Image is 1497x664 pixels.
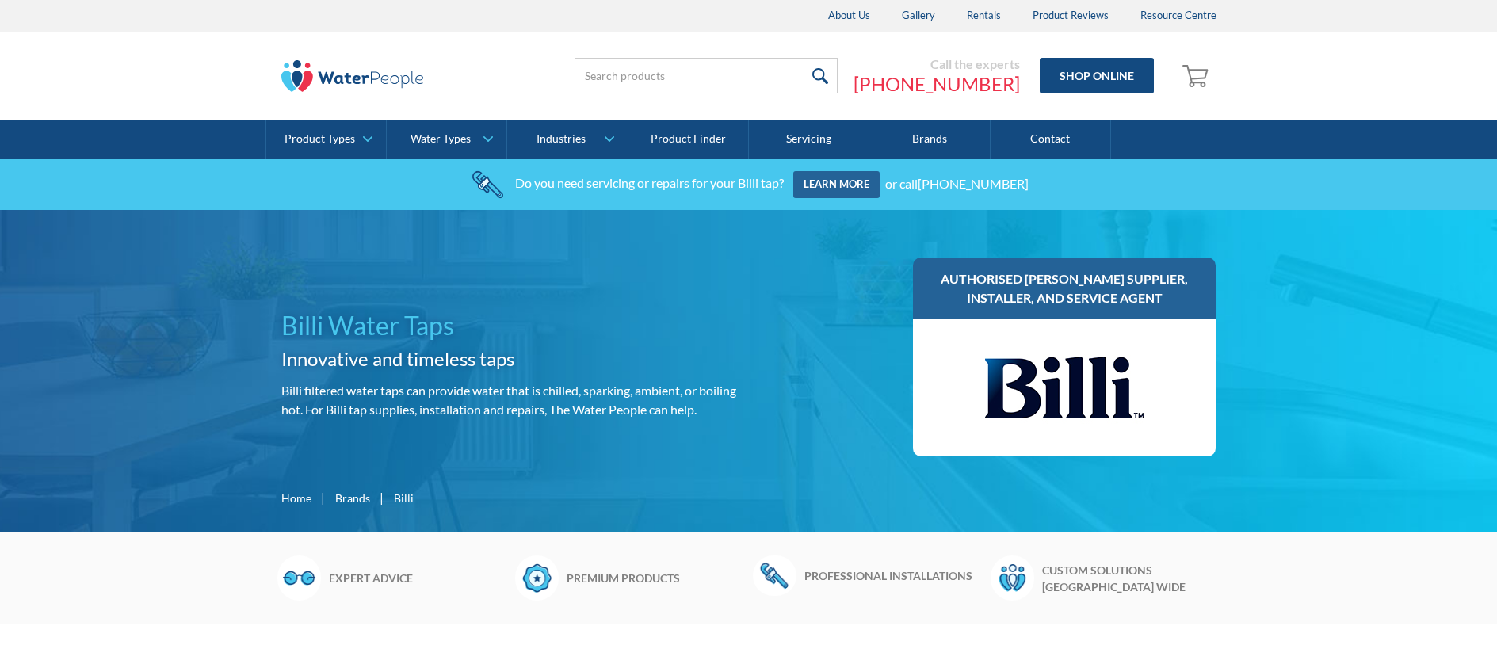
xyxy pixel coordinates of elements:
div: Call the experts [854,56,1020,72]
div: Do you need servicing or repairs for your Billi tap? [515,175,784,190]
input: Search products [575,58,838,93]
img: Waterpeople Symbol [991,555,1034,600]
a: Contact [991,120,1111,159]
div: | [319,488,327,507]
a: Servicing [749,120,869,159]
a: Industries [507,120,627,159]
h6: Premium products [567,570,745,586]
div: Product Types [285,132,355,146]
a: Brands [335,490,370,506]
img: Badge [515,555,559,600]
h6: Professional installations [804,567,983,584]
div: Billi [394,490,414,506]
div: or call [885,175,1029,190]
a: Product Types [266,120,386,159]
h1: Billi Water Taps [281,307,743,345]
img: Billi [985,335,1144,441]
div: Industries [537,132,586,146]
div: Water Types [411,132,471,146]
a: [PHONE_NUMBER] [854,72,1020,96]
div: | [378,488,386,507]
a: Product Finder [628,120,749,159]
h3: Authorised [PERSON_NAME] supplier, installer, and service agent [929,269,1201,307]
a: Brands [869,120,990,159]
img: Wrench [753,555,796,595]
h2: Innovative and timeless taps [281,345,743,373]
a: Learn more [793,171,880,198]
a: Home [281,490,311,506]
h6: Custom solutions [GEOGRAPHIC_DATA] wide [1042,562,1220,595]
img: shopping cart [1182,63,1212,88]
a: Shop Online [1040,58,1154,93]
img: The Water People [281,60,424,92]
a: [PHONE_NUMBER] [918,175,1029,190]
img: Glasses [277,555,321,600]
h6: Expert advice [329,570,507,586]
p: Billi filtered water taps can provide water that is chilled, sparking, ambient, or boiling hot. F... [281,381,743,419]
a: Water Types [387,120,506,159]
a: Open empty cart [1178,57,1216,95]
